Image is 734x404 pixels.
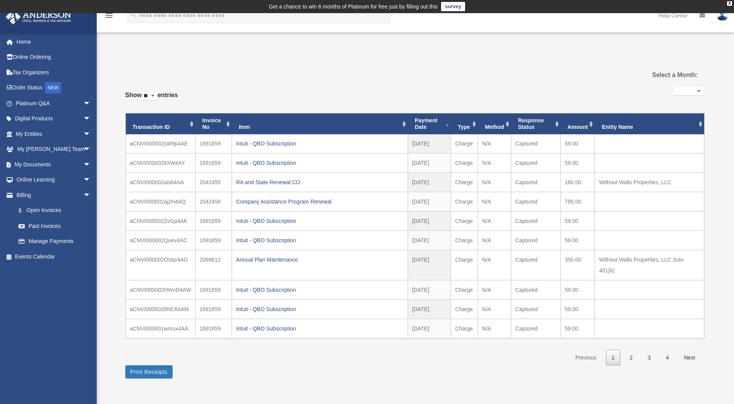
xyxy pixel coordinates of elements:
[195,153,232,173] td: 1691859
[511,319,561,338] td: Captured
[11,218,99,234] a: Past Invoices
[451,134,478,153] td: Charge
[83,157,99,173] span: arrow_drop_down
[408,231,451,250] td: [DATE]
[5,80,103,96] a: Order StatusNEW
[511,280,561,300] td: Captured
[44,82,62,94] div: NEW
[195,173,232,192] td: 2042455
[478,319,511,338] td: N/A
[511,113,561,134] th: Response Status: activate to sort column ascending
[5,142,103,157] a: My [PERSON_NAME] Teamarrow_drop_down
[5,34,103,50] a: Home
[5,111,103,127] a: Digital Productsarrow_drop_down
[570,350,602,366] a: Previous
[195,231,232,250] td: 1691859
[561,280,595,300] td: 59.00
[511,231,561,250] td: Captured
[478,134,511,153] td: N/A
[561,134,595,153] td: 59.00
[125,90,178,108] label: Show entries
[478,211,511,231] td: N/A
[129,10,138,19] i: search
[451,300,478,319] td: Charge
[595,113,704,134] th: Entity Name: activate to sort column ascending
[5,172,103,188] a: Online Learningarrow_drop_down
[104,14,114,20] a: menu
[126,300,195,319] td: aCNVI0000026NC64AM
[83,187,99,203] span: arrow_drop_down
[451,231,478,250] td: Charge
[451,319,478,338] td: Charge
[236,323,404,334] div: Intuit - QBO Subscription
[441,2,465,11] a: survey
[408,319,451,338] td: [DATE]
[478,192,511,211] td: N/A
[126,113,195,134] th: Transaction ID: activate to sort column ascending
[5,96,103,111] a: Platinum Q&Aarrow_drop_down
[595,250,704,280] td: Without Walls Properties, LLC Solo 401(k)
[195,211,232,231] td: 1691859
[408,134,451,153] td: [DATE]
[660,350,675,366] a: 4
[5,187,103,203] a: Billingarrow_drop_down
[5,157,103,172] a: My Documentsarrow_drop_down
[23,206,27,216] span: $
[451,192,478,211] td: Charge
[561,300,595,319] td: 59.00
[511,153,561,173] td: Captured
[11,203,103,219] a: $Open Invoices
[478,250,511,280] td: N/A
[236,254,404,265] div: Annual Plan Maintenance
[451,173,478,192] td: Charge
[511,134,561,153] td: Captured
[595,173,704,192] td: Without Walls Properties, LLC
[126,319,195,338] td: aCNVI000001wmux4AA
[561,319,595,338] td: 59.00
[613,70,698,80] label: Select a Month:
[561,250,595,280] td: 350.00
[624,350,638,366] a: 2
[451,280,478,300] td: Charge
[451,113,478,134] th: Type: activate to sort column ascending
[408,211,451,231] td: [DATE]
[561,173,595,192] td: 180.00
[478,300,511,319] td: N/A
[5,65,103,80] a: Tax Organizers
[408,113,451,134] th: Payment Date: activate to sort column ascending
[561,211,595,231] td: 59.00
[236,304,404,315] div: Intuit - QBO Subscription
[236,284,404,295] div: Intuit - QBO Subscription
[511,250,561,280] td: Captured
[126,211,195,231] td: aCNVI000002ZvGp4AK
[408,173,451,192] td: [DATE]
[195,300,232,319] td: 1691859
[126,250,195,280] td: aCNVI000002OVaz4AG
[408,250,451,280] td: [DATE]
[104,11,114,20] i: menu
[236,157,404,168] div: Intuit - QBO Subscription
[561,192,595,211] td: 795.00
[83,142,99,157] span: arrow_drop_down
[408,153,451,173] td: [DATE]
[451,153,478,173] td: Charge
[678,350,701,366] a: Next
[125,365,173,378] button: Print Receipts
[561,153,595,173] td: 59.00
[236,216,404,226] div: Intuit - QBO Subscription
[126,173,195,192] td: aCNVI000002aisb4AA
[3,9,74,24] img: Anderson Advisors Platinum Portal
[195,280,232,300] td: 1691859
[126,153,195,173] td: aCNVI000002itXW4AY
[511,211,561,231] td: Captured
[717,10,728,21] img: User Pic
[236,196,404,207] div: Company Assistance Program Renewal
[11,234,103,249] a: Manage Payments
[451,211,478,231] td: Charge
[126,280,195,300] td: aCNVI000002HWvD4AW
[232,113,408,134] th: Item: activate to sort column ascending
[126,134,195,153] td: aCNVI000002sW9p4AE
[5,50,103,65] a: Online Ordering
[236,235,404,246] div: Intuit - QBO Subscription
[195,250,232,280] td: 2099612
